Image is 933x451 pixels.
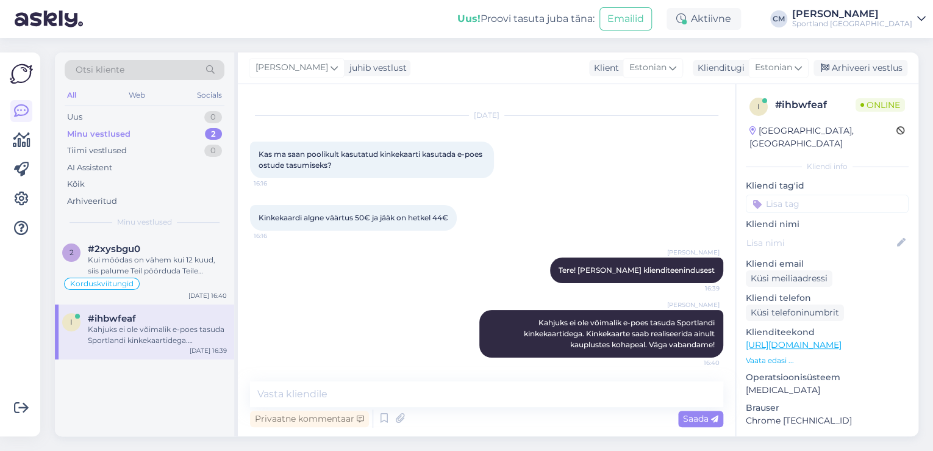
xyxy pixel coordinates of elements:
img: Askly Logo [10,62,33,85]
div: Klienditugi [693,62,745,74]
div: Kõik [67,178,85,190]
div: Aktiivne [667,8,741,30]
span: 16:16 [254,179,299,188]
p: Operatsioonisüsteem [746,371,909,384]
a: [URL][DOMAIN_NAME] [746,339,842,350]
span: Korduskviitungid [70,280,134,287]
p: Vaata edasi ... [746,355,909,366]
div: AI Assistent [67,162,112,174]
span: [PERSON_NAME] [667,248,720,257]
div: Privaatne kommentaar [250,411,369,427]
div: Kahjuks ei ole võimalik e-poes tasuda Sportlandi kinkekaartidega. Kinkekaarte saab realiseerida a... [88,324,227,346]
span: 16:16 [254,231,299,240]
div: Tiimi vestlused [67,145,127,157]
div: # ihbwfeaf [775,98,856,112]
a: [PERSON_NAME]Sportland [GEOGRAPHIC_DATA] [792,9,926,29]
div: 0 [204,111,222,123]
p: Brauser [746,402,909,414]
p: Kliendi email [746,258,909,270]
span: 16:40 [674,358,720,367]
div: Proovi tasuta juba täna: [457,12,595,26]
div: Arhiveeri vestlus [813,60,907,76]
div: Uus [67,111,82,123]
p: Klienditeekond [746,326,909,339]
span: [PERSON_NAME] [667,300,720,309]
div: Arhiveeritud [67,195,117,207]
div: 2 [205,128,222,140]
div: Kui möödas on vähem kui 12 kuud, siis palume Teil pöörduda Teile lähimasse Sportlandisse, kus saa... [88,254,227,276]
div: Klient [589,62,619,74]
p: Chrome [TECHNICAL_ID] [746,414,909,427]
span: Estonian [755,61,792,74]
span: Kinkekaardi algne väärtus 50€ ja jääk on hetkel 44€ [259,213,448,222]
div: [DATE] 16:40 [188,291,227,300]
span: [PERSON_NAME] [256,61,328,74]
span: Kas ma saan poolikult kasutatud kinkekaarti kasutada e-poes ostude tasumiseks? [259,150,484,170]
button: Emailid [599,7,652,31]
span: i [70,317,73,327]
span: Minu vestlused [117,217,172,228]
div: Socials [195,87,224,103]
div: [GEOGRAPHIC_DATA], [GEOGRAPHIC_DATA] [749,124,896,150]
span: Otsi kliente [76,63,124,76]
div: Web [126,87,148,103]
div: Sportland [GEOGRAPHIC_DATA] [792,19,912,29]
div: 0 [204,145,222,157]
div: Kliendi info [746,161,909,172]
div: Küsi meiliaadressi [746,270,832,287]
p: Kliendi tag'id [746,179,909,192]
span: Saada [683,413,718,424]
p: Kliendi telefon [746,292,909,305]
div: All [65,87,79,103]
span: #ihbwfeaf [88,313,136,324]
span: Kahjuks ei ole võimalik e-poes tasuda Sportlandi kinkekaartidega. Kinkekaarte saab realiseerida a... [524,318,717,349]
div: [DATE] [250,110,723,121]
p: [MEDICAL_DATA] [746,384,909,397]
input: Lisa tag [746,195,909,213]
span: #2xysbgu0 [88,244,140,254]
p: Kliendi nimi [746,218,909,231]
div: Küsi telefoninumbrit [746,305,844,321]
span: Estonian [629,61,667,74]
span: 2 [70,248,74,257]
div: juhib vestlust [345,62,407,74]
div: [PERSON_NAME] [792,9,912,19]
span: Online [856,98,905,112]
div: Minu vestlused [67,128,130,140]
span: Tere! [PERSON_NAME] klienditeenindusest [559,265,715,275]
div: CM [770,10,787,27]
input: Lisa nimi [746,236,895,250]
span: i [757,102,760,111]
div: [DATE] 16:39 [190,346,227,355]
b: Uus! [457,13,481,24]
span: 16:39 [674,284,720,293]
